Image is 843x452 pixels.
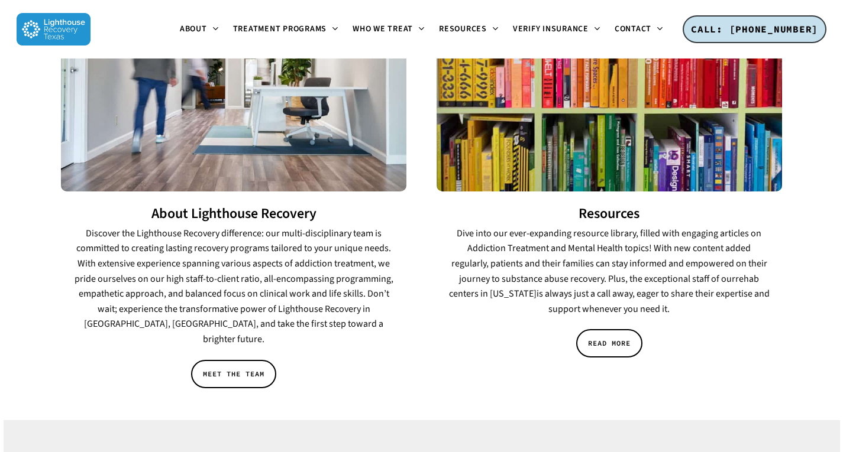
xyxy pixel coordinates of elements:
[576,329,642,357] a: READ MORE
[17,13,91,45] img: Lighthouse Recovery Texas
[437,206,783,222] h3: Resources
[683,15,826,44] a: CALL: [PHONE_NUMBER]
[180,23,207,35] span: About
[615,23,651,35] span: Contact
[345,25,432,34] a: Who We Treat
[353,23,413,35] span: Who We Treat
[61,206,407,222] h3: About Lighthouse Recovery
[439,23,487,35] span: Resources
[226,25,346,34] a: Treatment Programs
[506,25,608,34] a: Verify Insurance
[233,23,327,35] span: Treatment Programs
[191,360,276,388] a: MEET THE TEAM
[432,25,506,34] a: Resources
[173,25,226,34] a: About
[608,25,670,34] a: Contact
[448,226,771,317] p: Dive into our ever-expanding resource library, filled with engaging articles on Addiction Treatme...
[73,226,395,347] p: Discover the Lighthouse Recovery difference: our multi-disciplinary team is committed to creating...
[513,23,589,35] span: Verify Insurance
[203,368,264,380] span: MEET THE TEAM
[691,23,818,35] span: CALL: [PHONE_NUMBER]
[588,337,631,349] span: READ MORE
